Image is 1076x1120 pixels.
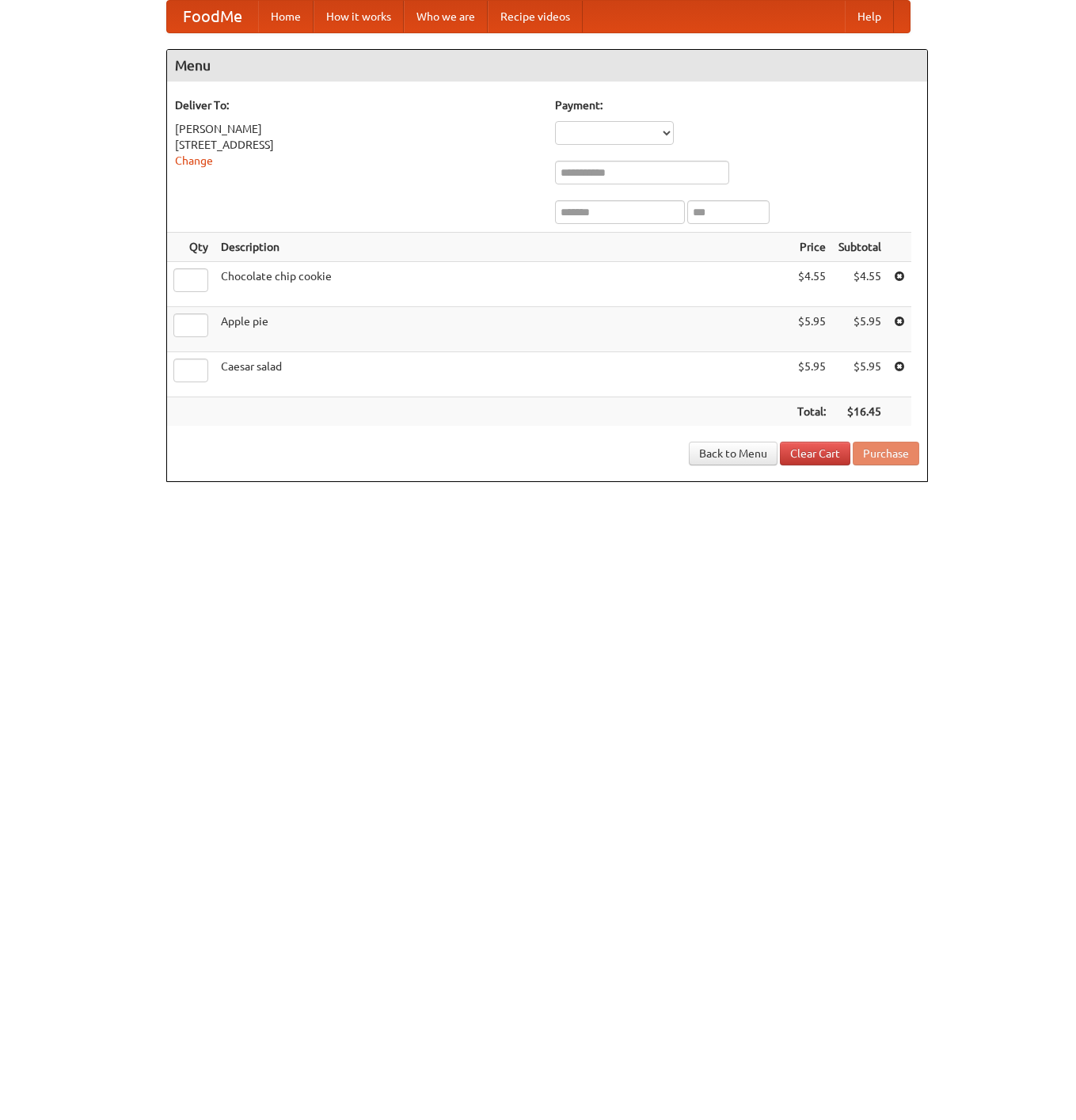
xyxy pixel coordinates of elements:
[167,233,215,262] th: Qty
[555,97,919,113] h5: Payment:
[167,1,258,32] a: FoodMe
[832,262,888,307] td: $4.55
[832,397,888,427] th: $16.45
[215,233,791,262] th: Description
[404,1,488,32] a: Who we are
[215,352,791,397] td: Caesar salad
[175,137,539,153] div: [STREET_ADDRESS]
[780,442,850,465] a: Clear Cart
[258,1,314,32] a: Home
[215,307,791,352] td: Apple pie
[832,352,888,397] td: $5.95
[314,1,404,32] a: How it works
[845,1,894,32] a: Help
[175,121,539,137] div: [PERSON_NAME]
[689,442,778,465] a: Back to Menu
[791,307,832,352] td: $5.95
[215,262,791,307] td: Chocolate chip cookie
[832,307,888,352] td: $5.95
[175,154,213,167] a: Change
[488,1,583,32] a: Recipe videos
[167,50,927,82] h4: Menu
[832,233,888,262] th: Subtotal
[791,262,832,307] td: $4.55
[791,397,832,427] th: Total:
[791,233,832,262] th: Price
[791,352,832,397] td: $5.95
[853,442,919,465] button: Purchase
[175,97,539,113] h5: Deliver To:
